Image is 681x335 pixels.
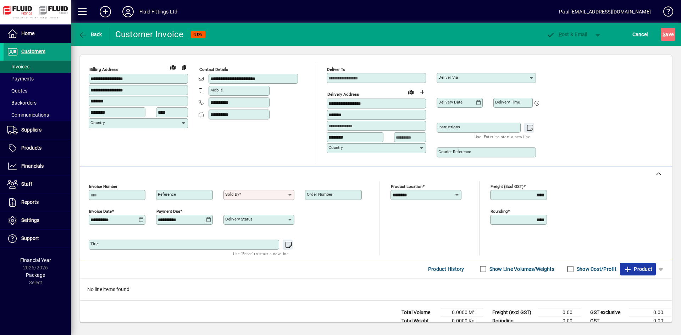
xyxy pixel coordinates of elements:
[178,62,190,73] button: Copy to Delivery address
[89,209,112,214] mat-label: Invoice date
[438,149,471,154] mat-label: Courier Reference
[26,272,45,278] span: Package
[21,145,41,151] span: Products
[441,317,483,325] td: 0.0000 Kg
[90,241,99,246] mat-label: Title
[20,257,51,263] span: Financial Year
[167,61,178,73] a: View on map
[4,85,71,97] a: Quotes
[663,29,674,40] span: ave
[658,1,672,24] a: Knowledge Base
[194,32,203,37] span: NEW
[210,88,223,93] mat-label: Mobile
[488,266,554,273] label: Show Line Volumes/Weights
[4,139,71,157] a: Products
[4,121,71,139] a: Suppliers
[663,32,665,37] span: S
[620,263,656,275] button: Product
[327,67,345,72] mat-label: Deliver To
[629,308,672,317] td: 0.00
[4,175,71,193] a: Staff
[546,32,587,37] span: ost & Email
[631,28,650,41] button: Cancel
[489,317,538,325] td: Rounding
[89,184,117,189] mat-label: Invoice number
[4,157,71,175] a: Financials
[495,100,520,105] mat-label: Delivery time
[21,199,39,205] span: Reports
[425,263,467,275] button: Product History
[307,192,332,197] mat-label: Order number
[4,97,71,109] a: Backorders
[158,192,176,197] mat-label: Reference
[438,100,463,105] mat-label: Delivery date
[4,194,71,211] a: Reports
[78,32,102,37] span: Back
[21,235,39,241] span: Support
[538,308,581,317] td: 0.00
[7,88,27,94] span: Quotes
[7,64,29,69] span: Invoices
[632,29,648,40] span: Cancel
[398,317,441,325] td: Total Weight
[4,61,71,73] a: Invoices
[90,120,105,125] mat-label: Country
[475,133,530,141] mat-hint: Use 'Enter' to start a new line
[587,317,629,325] td: GST
[71,28,110,41] app-page-header-button: Back
[21,217,39,223] span: Settings
[7,76,34,82] span: Payments
[7,112,49,118] span: Communications
[233,250,289,258] mat-hint: Use 'Enter' to start a new line
[7,100,37,106] span: Backorders
[21,181,32,187] span: Staff
[398,308,441,317] td: Total Volume
[575,266,616,273] label: Show Cost/Profit
[489,308,538,317] td: Freight (excl GST)
[115,29,184,40] div: Customer Invoice
[21,30,34,36] span: Home
[21,49,45,54] span: Customers
[94,5,117,18] button: Add
[21,163,44,169] span: Financials
[428,263,464,275] span: Product History
[559,32,562,37] span: P
[438,124,460,129] mat-label: Instructions
[438,75,458,80] mat-label: Deliver via
[661,28,675,41] button: Save
[4,25,71,43] a: Home
[328,145,343,150] mat-label: Country
[629,317,672,325] td: 0.00
[543,28,591,41] button: Post & Email
[624,263,652,275] span: Product
[391,184,422,189] mat-label: Product location
[559,6,651,17] div: Paul [EMAIL_ADDRESS][DOMAIN_NAME]
[225,217,253,222] mat-label: Delivery status
[4,212,71,229] a: Settings
[156,209,180,214] mat-label: Payment due
[538,317,581,325] td: 0.00
[416,86,428,98] button: Choose address
[4,109,71,121] a: Communications
[441,308,483,317] td: 0.0000 M³
[587,308,629,317] td: GST exclusive
[77,28,104,41] button: Back
[80,279,672,300] div: No line items found
[491,209,508,214] mat-label: Rounding
[4,230,71,247] a: Support
[225,192,239,197] mat-label: Sold by
[4,73,71,85] a: Payments
[491,184,524,189] mat-label: Freight (excl GST)
[117,5,139,18] button: Profile
[21,127,41,133] span: Suppliers
[405,86,416,97] a: View on map
[139,6,177,17] div: Fluid Fittings Ltd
